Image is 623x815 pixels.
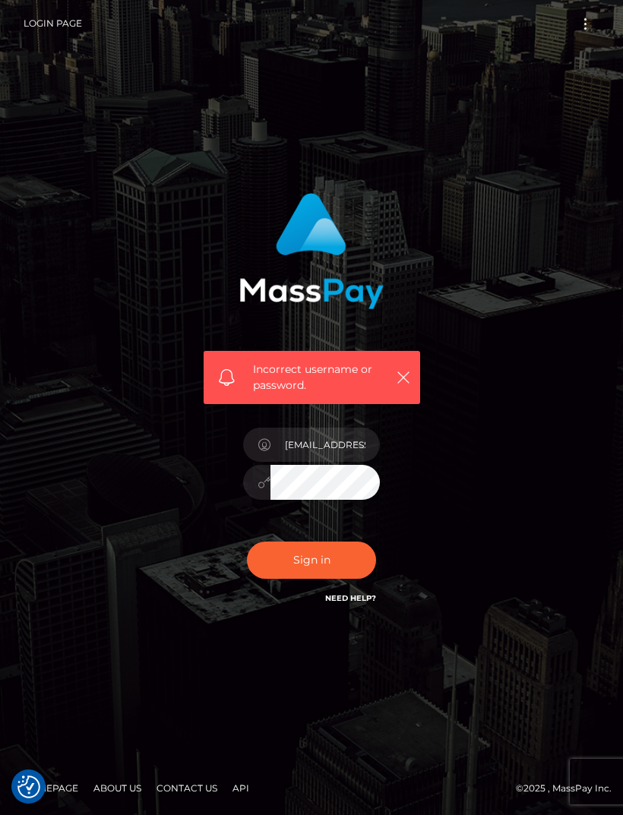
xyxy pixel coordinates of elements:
button: Toggle navigation [571,14,599,34]
a: Homepage [17,776,84,800]
a: About Us [87,776,147,800]
input: Username... [270,428,380,462]
a: Contact Us [150,776,223,800]
a: API [226,776,255,800]
a: Login Page [24,8,82,39]
div: © 2025 , MassPay Inc. [11,780,612,797]
button: Sign in [247,542,376,579]
a: Need Help? [325,593,376,603]
button: Consent Preferences [17,776,40,798]
img: MassPay Login [239,193,384,309]
img: Revisit consent button [17,776,40,798]
span: Incorrect username or password. [253,362,388,393]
